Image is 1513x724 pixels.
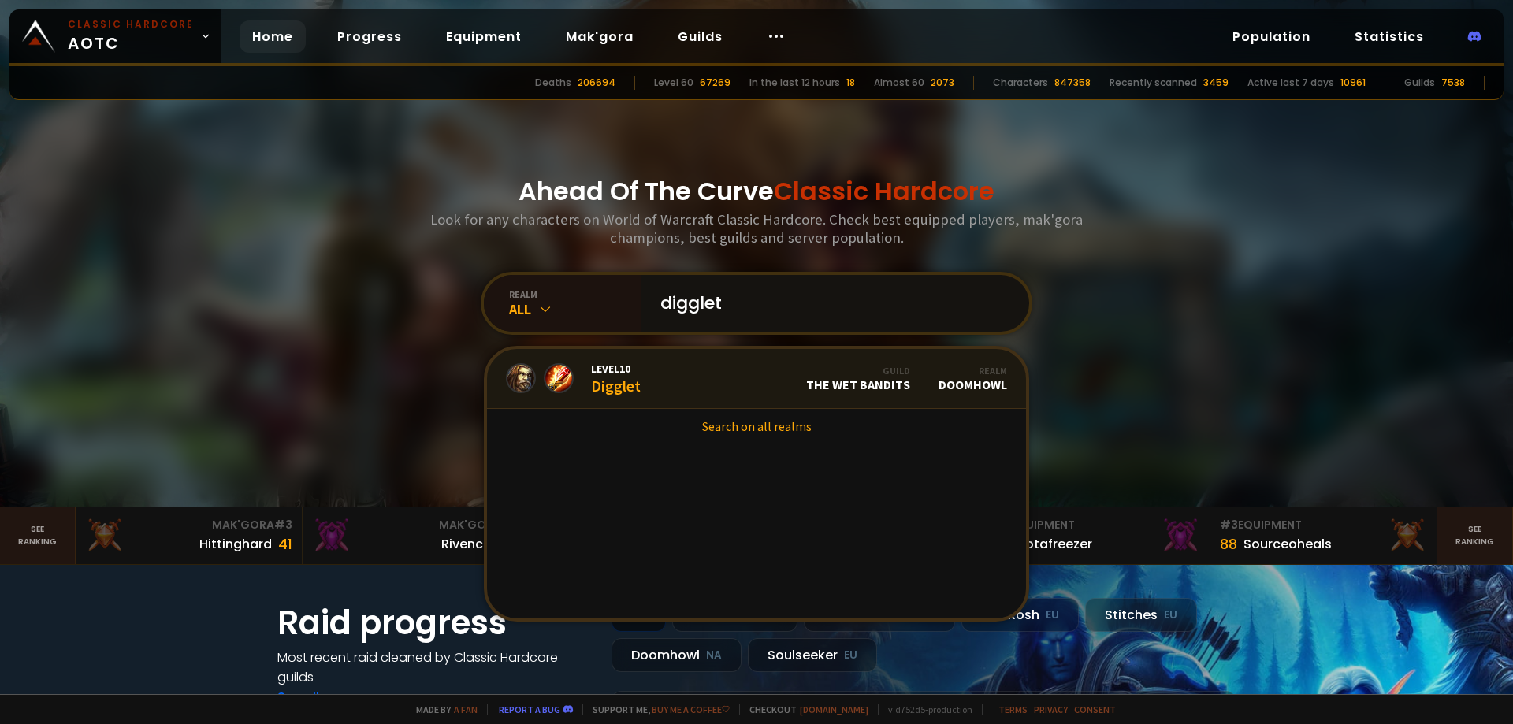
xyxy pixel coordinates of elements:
[806,365,910,392] div: The Wet Bandits
[652,704,730,715] a: Buy me a coffee
[278,533,292,555] div: 41
[1017,534,1092,554] div: Notafreezer
[612,638,742,672] div: Doomhowl
[1203,76,1229,90] div: 3459
[553,20,646,53] a: Mak'gora
[487,349,1026,409] a: Level10DiggletGuildThe Wet BanditsRealmDoomhowl
[774,173,994,209] span: Classic Hardcore
[700,76,730,90] div: 67269
[1220,517,1238,533] span: # 3
[85,517,292,533] div: Mak'Gora
[325,20,414,53] a: Progress
[983,507,1210,564] a: #2Equipment88Notafreezer
[407,704,478,715] span: Made by
[578,76,615,90] div: 206694
[1437,507,1513,564] a: Seeranking
[1340,76,1366,90] div: 10961
[993,76,1048,90] div: Characters
[931,76,954,90] div: 2073
[424,210,1089,247] h3: Look for any characters on World of Warcraft Classic Hardcore. Check best equipped players, mak'g...
[1054,76,1091,90] div: 847358
[277,648,593,687] h4: Most recent raid cleaned by Classic Hardcore guilds
[846,76,855,90] div: 18
[878,704,972,715] span: v. d752d5 - production
[591,362,641,376] span: Level 10
[591,362,641,395] div: Digglet
[1110,76,1197,90] div: Recently scanned
[939,365,1007,377] div: Realm
[76,507,303,564] a: Mak'Gora#3Hittinghard41
[1220,20,1323,53] a: Population
[454,704,478,715] a: a fan
[68,17,194,32] small: Classic Hardcore
[665,20,735,53] a: Guilds
[199,534,272,554] div: Hittinghard
[240,20,306,53] a: Home
[303,507,530,564] a: Mak'Gora#2Rivench100
[739,704,868,715] span: Checkout
[939,365,1007,392] div: Doomhowl
[806,365,910,377] div: Guild
[844,648,857,663] small: EU
[433,20,534,53] a: Equipment
[1210,507,1437,564] a: #3Equipment88Sourceoheals
[274,517,292,533] span: # 3
[535,76,571,90] div: Deaths
[1046,607,1059,623] small: EU
[68,17,194,55] span: AOTC
[749,76,840,90] div: In the last 12 hours
[706,648,722,663] small: NA
[874,76,924,90] div: Almost 60
[1441,76,1465,90] div: 7538
[519,173,994,210] h1: Ahead Of The Curve
[1220,517,1427,533] div: Equipment
[1243,534,1332,554] div: Sourceoheals
[651,275,1010,332] input: Search a character...
[277,688,380,706] a: See all progress
[800,704,868,715] a: [DOMAIN_NAME]
[582,704,730,715] span: Support me,
[1404,76,1435,90] div: Guilds
[487,409,1026,444] a: Search on all realms
[509,288,641,300] div: realm
[748,638,877,672] div: Soulseeker
[1164,607,1177,623] small: EU
[509,300,641,318] div: All
[1085,598,1197,632] div: Stitches
[1247,76,1334,90] div: Active last 7 days
[499,704,560,715] a: Report a bug
[961,598,1079,632] div: Nek'Rosh
[277,598,593,648] h1: Raid progress
[1220,533,1237,555] div: 88
[993,517,1200,533] div: Equipment
[1074,704,1116,715] a: Consent
[998,704,1028,715] a: Terms
[654,76,693,90] div: Level 60
[1342,20,1437,53] a: Statistics
[1034,704,1068,715] a: Privacy
[441,534,491,554] div: Rivench
[9,9,221,63] a: Classic HardcoreAOTC
[312,517,519,533] div: Mak'Gora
